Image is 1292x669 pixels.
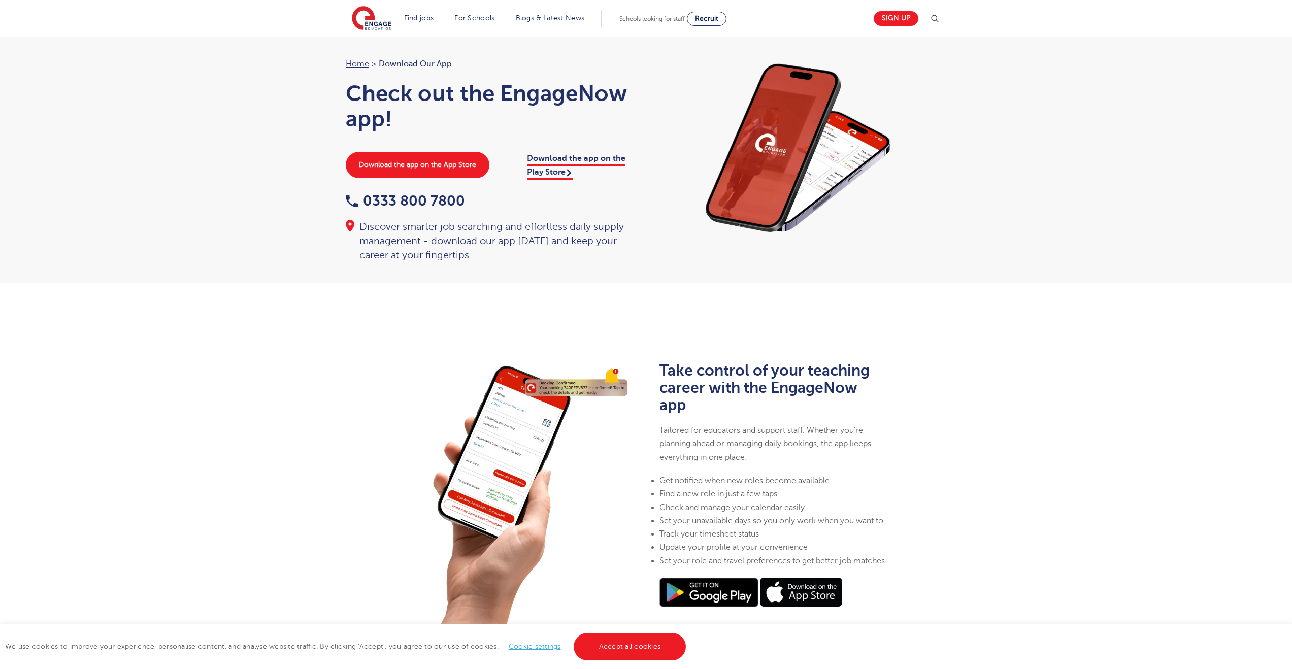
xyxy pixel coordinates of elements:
[619,15,685,22] span: Schools looking for staff
[379,57,452,71] span: Download our app
[346,193,465,209] a: 0333 800 7800
[352,6,391,31] img: Engage Education
[346,57,636,71] nav: breadcrumb
[404,14,434,22] a: Find jobs
[372,59,376,69] span: >
[574,633,686,660] a: Accept all cookies
[659,543,808,552] span: Update your profile at your convenience
[687,12,726,26] a: Recruit
[874,11,918,26] a: Sign up
[346,152,489,178] a: Download the app on the App Store
[659,503,805,512] span: Check and manage your calendar easily
[659,362,870,414] b: Take control of your teaching career with the EngageNow app
[659,426,871,462] span: Tailored for educators and support staff. Whether you’re planning ahead or managing daily booking...
[454,14,494,22] a: For Schools
[346,220,636,262] div: Discover smarter job searching and effortless daily supply management - download our app [DATE] a...
[509,643,561,650] a: Cookie settings
[346,81,636,131] h1: Check out the EngageNow app!
[695,15,718,22] span: Recruit
[5,643,688,650] span: We use cookies to improve your experience, personalise content, and analyse website traffic. By c...
[659,476,830,485] span: Get notified when new roles become available
[659,529,759,539] span: Track your timesheet status
[659,516,883,525] span: Set your unavailable days so you only work when you want to
[659,489,777,498] span: Find a new role in just a few taps
[527,154,625,179] a: Download the app on the Play Store
[516,14,585,22] a: Blogs & Latest News
[346,59,369,69] a: Home
[659,556,885,565] span: Set your role and travel preferences to get better job matches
